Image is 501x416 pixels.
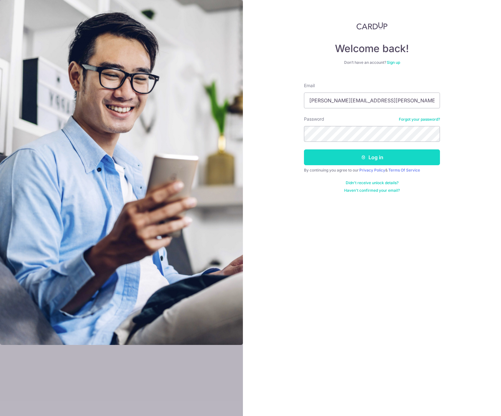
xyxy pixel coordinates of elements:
div: By continuing you agree to our & [304,168,440,173]
label: Password [304,116,324,122]
img: CardUp Logo [356,22,387,30]
button: Log in [304,149,440,165]
input: Enter your Email [304,93,440,108]
a: Sign up [387,60,400,65]
a: Forgot your password? [399,117,440,122]
a: Haven't confirmed your email? [344,188,400,193]
a: Didn't receive unlock details? [346,180,399,185]
h4: Welcome back! [304,42,440,55]
a: Terms Of Service [388,168,420,172]
label: Email [304,82,315,89]
a: Privacy Policy [359,168,385,172]
div: Don’t have an account? [304,60,440,65]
